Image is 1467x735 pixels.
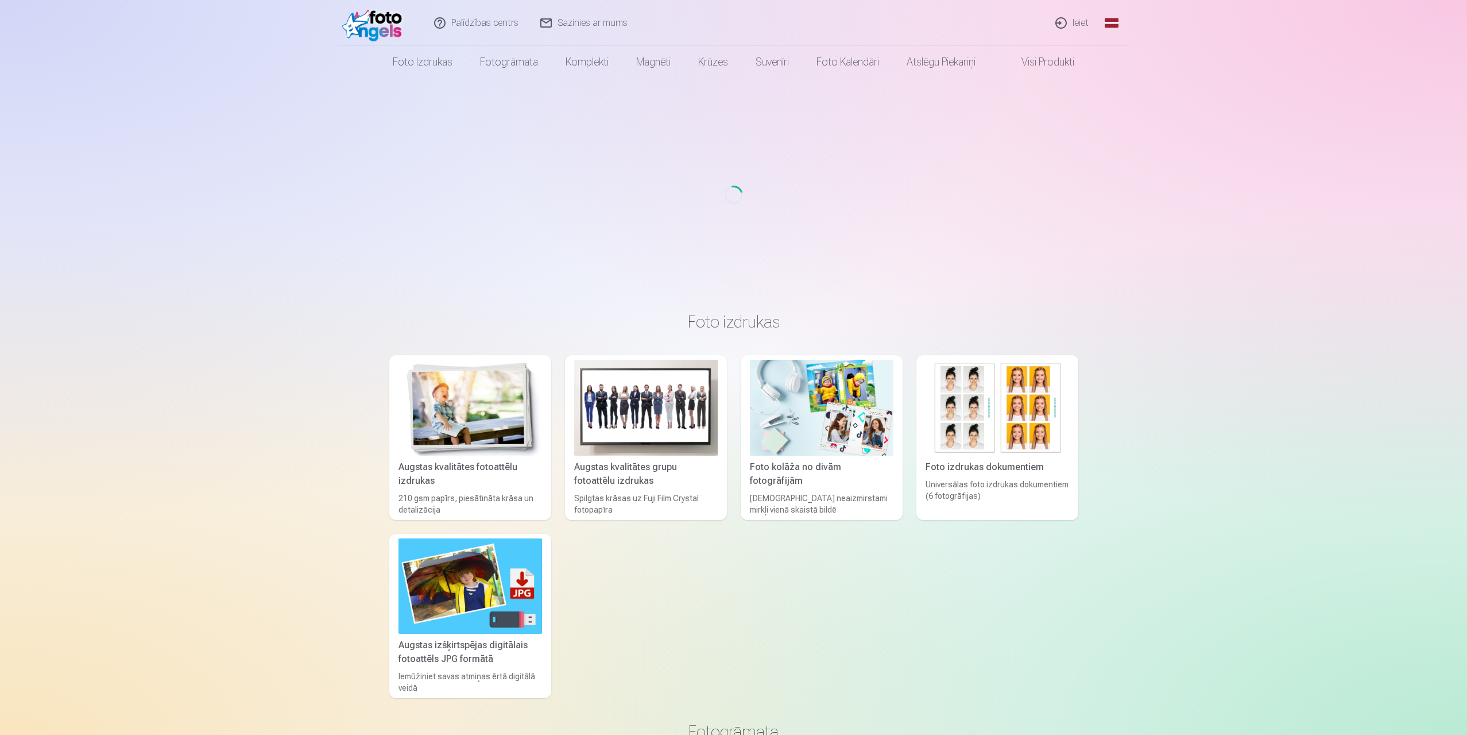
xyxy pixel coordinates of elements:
div: Augstas izšķirtspējas digitālais fotoattēls JPG formātā [394,638,547,666]
a: Atslēgu piekariņi [893,46,989,78]
div: Universālas foto izdrukas dokumentiem (6 fotogrāfijas) [921,479,1074,515]
img: Foto izdrukas dokumentiem [926,360,1069,456]
a: Augstas kvalitātes fotoattēlu izdrukasAugstas kvalitātes fotoattēlu izdrukas210 gsm papīrs, piesā... [389,355,551,520]
div: Augstas kvalitātes grupu fotoattēlu izdrukas [570,460,722,488]
a: Foto izdrukas dokumentiemFoto izdrukas dokumentiemUniversālas foto izdrukas dokumentiem (6 fotogr... [916,355,1078,520]
div: Iemūžiniet savas atmiņas ērtā digitālā veidā [394,671,547,694]
a: Suvenīri [742,46,803,78]
div: Augstas kvalitātes fotoattēlu izdrukas [394,460,547,488]
a: Foto kolāža no divām fotogrāfijāmFoto kolāža no divām fotogrāfijām[DEMOGRAPHIC_DATA] neaizmirstam... [741,355,903,520]
a: Augstas izšķirtspējas digitālais fotoattēls JPG formātāAugstas izšķirtspējas digitālais fotoattēl... [389,534,551,699]
a: Komplekti [552,46,622,78]
div: Foto kolāža no divām fotogrāfijām [745,460,898,488]
a: Foto izdrukas [379,46,466,78]
div: [DEMOGRAPHIC_DATA] neaizmirstami mirkļi vienā skaistā bildē [745,492,898,515]
img: Augstas izšķirtspējas digitālais fotoattēls JPG formātā [398,538,542,634]
img: Augstas kvalitātes fotoattēlu izdrukas [398,360,542,456]
img: Augstas kvalitātes grupu fotoattēlu izdrukas [574,360,718,456]
a: Krūzes [684,46,742,78]
div: Spilgtas krāsas uz Fuji Film Crystal fotopapīra [570,492,722,515]
a: Visi produkti [989,46,1088,78]
a: Augstas kvalitātes grupu fotoattēlu izdrukasAugstas kvalitātes grupu fotoattēlu izdrukasSpilgtas ... [565,355,727,520]
h3: Foto izdrukas [398,311,1069,332]
a: Magnēti [622,46,684,78]
div: 210 gsm papīrs, piesātināta krāsa un detalizācija [394,492,547,515]
a: Foto kalendāri [803,46,893,78]
img: Foto kolāža no divām fotogrāfijām [750,360,893,456]
img: /fa1 [342,5,408,41]
div: Foto izdrukas dokumentiem [921,460,1074,474]
a: Fotogrāmata [466,46,552,78]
